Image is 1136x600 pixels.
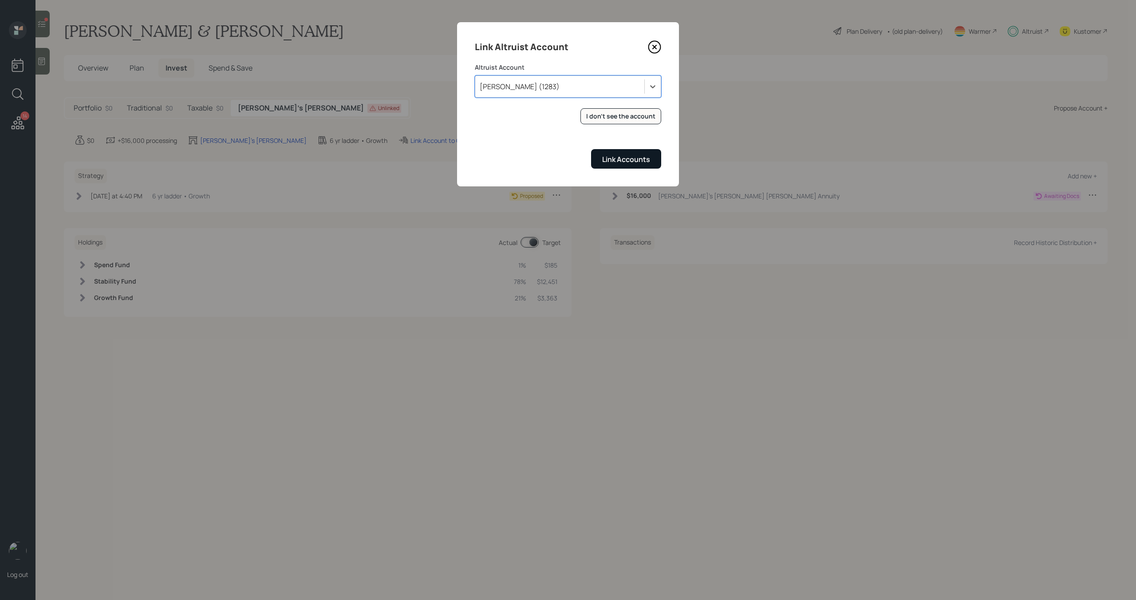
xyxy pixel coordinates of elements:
label: Altruist Account [475,63,661,72]
div: [PERSON_NAME] (1283) [480,82,560,91]
button: I don't see the account [580,108,661,125]
h4: Link Altruist Account [475,40,568,54]
div: Link Accounts [602,154,650,164]
button: Link Accounts [591,149,661,168]
div: I don't see the account [586,112,655,121]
